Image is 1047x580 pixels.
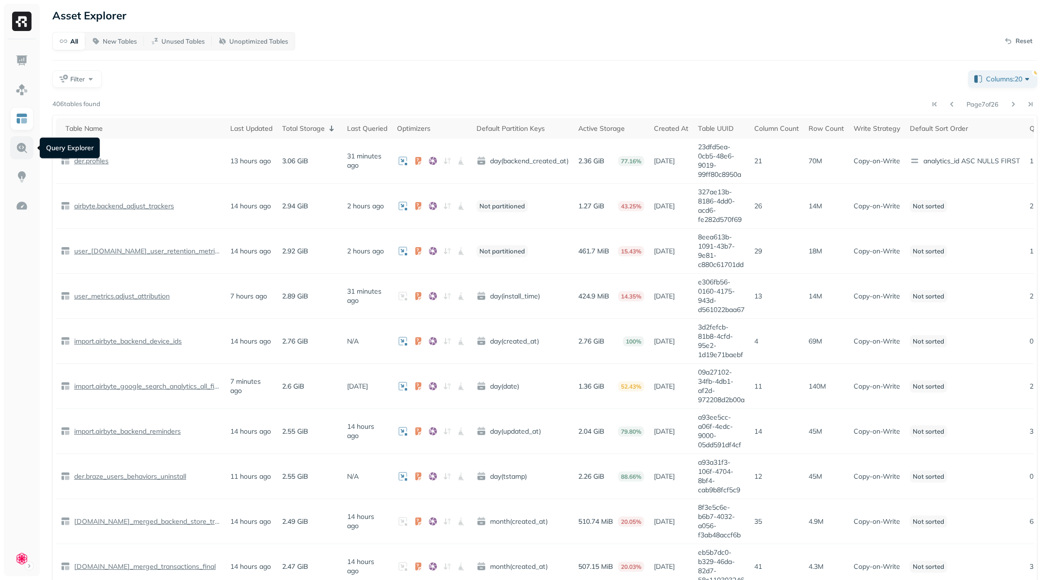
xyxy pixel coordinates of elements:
p: 13 [754,292,799,301]
img: Ryft [12,12,32,31]
span: day(date) [476,381,569,391]
img: Asset Explorer [16,112,28,125]
p: 77.16% [618,156,644,166]
p: a93a31f3-106f-4704-8bf4-cab9b8fcf5c9 [698,458,745,495]
p: Copy-on-Write [854,472,900,481]
p: 507.15 MiB [578,562,613,571]
p: [DATE] [654,337,675,346]
p: Asset Explorer [52,9,127,22]
p: 510.74 MiB [578,517,613,526]
p: 1.36 GiB [578,382,604,391]
p: Not sorted [910,290,947,302]
p: 21 [754,157,799,166]
p: 31 minutes ago [347,287,387,305]
p: Not sorted [910,200,947,212]
p: 11 hours ago [230,472,271,481]
img: Query Explorer [16,141,28,154]
p: 14 hours ago [230,202,271,211]
p: 35 [754,517,799,526]
p: 3d2fefcb-81b8-4cfd-95e2-1d19e71baebf [698,323,745,360]
p: Not sorted [910,561,947,573]
p: 4.9M [809,517,824,526]
p: 1.27 GiB [578,202,604,211]
span: Columns: 20 [986,74,1032,84]
p: Unused Tables [161,37,205,46]
p: 20.03% [618,562,644,572]
span: month(created_at) [476,562,569,571]
a: import.airbyte_google_search_analytics_all_fields [70,382,221,391]
p: [DOMAIN_NAME]_merged_transactions_final [72,562,216,571]
div: Row Count [809,124,844,133]
p: 14.35% [618,291,644,301]
p: Copy-on-Write [854,427,900,436]
p: 14 [754,427,799,436]
p: Copy-on-Write [854,337,900,346]
a: [DOMAIN_NAME]_merged_backend_store_transactions [70,517,221,526]
div: Default Sort Order [910,124,1020,133]
p: 29 [754,247,799,256]
a: user_[DOMAIN_NAME]_user_retention_metrics [70,247,221,256]
p: Not partitioned [476,245,528,257]
p: 52.43% [618,381,644,392]
p: Copy-on-Write [854,382,900,391]
p: user_metrics.adjust_attribution [72,292,170,301]
p: 8f3e5c6e-b6b7-4032-a056-f3ab48accf6b [698,503,745,540]
p: 43.25% [618,201,644,211]
p: 13 hours ago [230,157,271,166]
span: day(install_time) [476,291,569,301]
p: 2.47 GiB [282,562,308,571]
p: 14 hours ago [230,427,271,436]
p: [DATE] [654,157,675,166]
p: 2.92 GiB [282,247,308,256]
p: [DATE] [654,382,675,391]
div: Table UUID [698,124,745,133]
p: e306fb56-0160-4175-943d-d561022baa67 [698,278,745,314]
p: Not partitioned [476,200,528,212]
span: day(tstamp) [476,471,569,481]
p: 15.43% [618,246,644,256]
span: Filter [70,75,85,84]
p: der.braze_users_behaviors_uninstall [72,472,186,481]
p: 2.55 GiB [282,427,308,436]
p: Copy-on-Write [854,247,900,256]
div: Last Updated [230,124,272,133]
p: a93ee5cc-a06f-4edc-9000-05dd591df4cf [698,413,745,450]
img: table [61,246,70,256]
p: der.profiles [72,157,109,166]
p: Copy-on-Write [854,202,900,211]
div: Optimizers [397,124,467,133]
p: Page 7 of 26 [967,100,999,109]
p: [DATE] [654,202,675,211]
p: import.airbyte_backend_device_ids [72,337,182,346]
div: Total Storage [282,123,337,134]
p: Reset [1015,36,1032,46]
button: Reset [999,33,1037,49]
p: import.airbyte_backend_reminders [72,427,181,436]
p: [DATE] [654,517,675,526]
img: table [61,517,70,526]
p: [DATE] [654,292,675,301]
div: Last Queried [347,124,387,133]
p: Not sorted [910,335,947,347]
a: airbyte.backend_adjust_trackers [70,202,174,211]
p: Not sorted [910,470,947,483]
p: 31 minutes ago [347,152,387,170]
p: 14 hours ago [230,337,271,346]
p: [DOMAIN_NAME]_merged_backend_store_transactions [72,517,221,526]
img: table [61,336,70,346]
p: Not sorted [910,516,947,528]
p: 14 hours ago [347,557,387,576]
p: 70M [809,157,822,166]
p: 461.7 MiB [578,247,609,256]
p: [DATE] [654,247,675,256]
p: 2.36 GiB [578,157,604,166]
p: 2.89 GiB [282,292,308,301]
span: day(backend_created_at) [476,156,569,166]
span: day(updated_at) [476,426,569,436]
p: 45M [809,427,822,436]
p: 7 hours ago [230,292,267,301]
a: [DOMAIN_NAME]_merged_transactions_final [70,562,216,571]
p: All [70,37,78,46]
div: Table Name [65,124,221,133]
p: Copy-on-Write [854,292,900,301]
